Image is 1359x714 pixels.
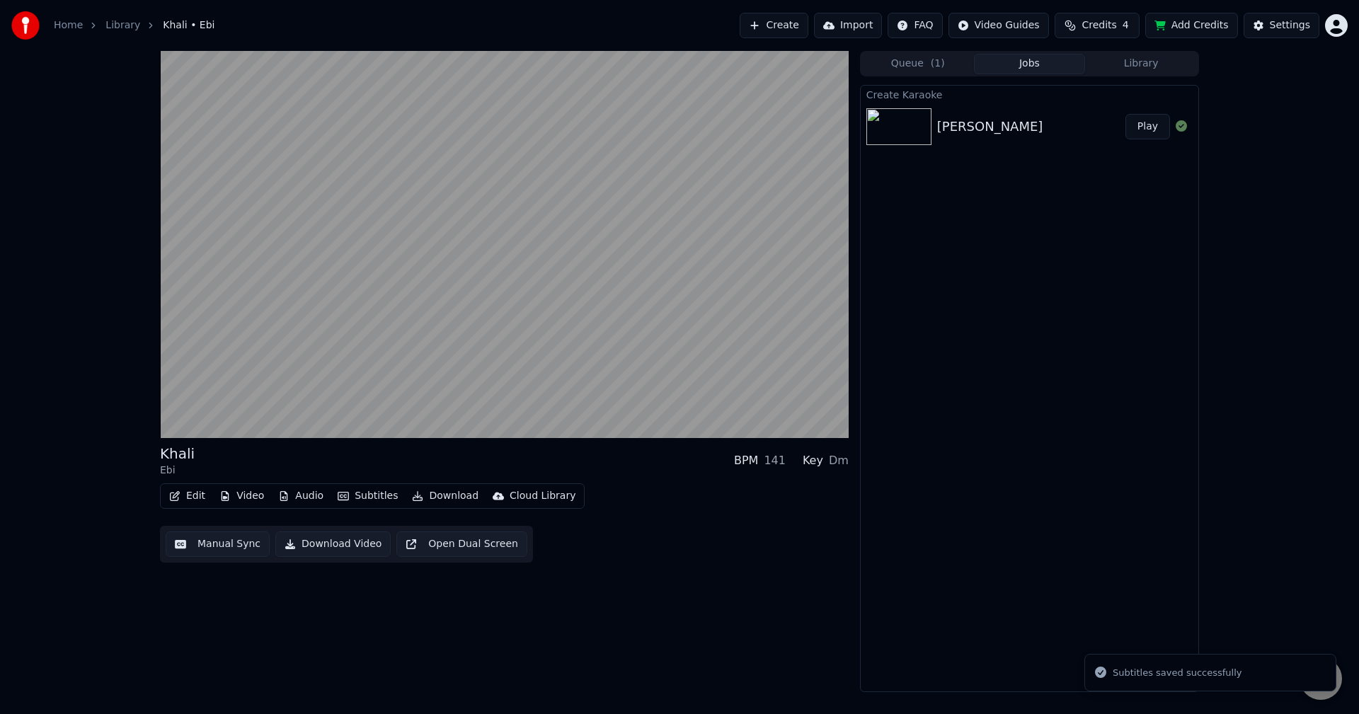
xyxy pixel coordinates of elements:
button: Manual Sync [166,531,270,557]
button: Download [406,486,484,506]
button: Open Dual Screen [396,531,527,557]
nav: breadcrumb [54,18,215,33]
span: 4 [1123,18,1129,33]
button: Settings [1244,13,1319,38]
div: Cloud Library [510,489,575,503]
button: Queue [862,54,974,74]
div: Dm [829,452,849,469]
div: Create Karaoke [861,86,1198,103]
button: Library [1085,54,1197,74]
button: Credits4 [1055,13,1140,38]
div: Subtitles saved successfully [1113,666,1242,680]
button: Video Guides [948,13,1049,38]
button: Edit [164,486,211,506]
div: Khali [160,444,195,463]
div: Ebi [160,463,195,478]
span: ( 1 ) [931,57,945,71]
span: Khali • Ebi [163,18,214,33]
button: Video [214,486,270,506]
button: Download Video [275,531,391,557]
div: [PERSON_NAME] [937,117,1043,137]
button: Import [814,13,882,38]
div: 141 [764,452,786,469]
button: Subtitles [332,486,403,506]
button: Audio [273,486,329,506]
button: Add Credits [1145,13,1238,38]
div: Key [803,452,823,469]
button: Create [740,13,808,38]
div: Settings [1270,18,1310,33]
button: Play [1125,114,1170,139]
span: Credits [1082,18,1116,33]
a: Home [54,18,83,33]
button: FAQ [888,13,942,38]
a: Library [105,18,140,33]
div: BPM [734,452,758,469]
img: youka [11,11,40,40]
button: Jobs [974,54,1086,74]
